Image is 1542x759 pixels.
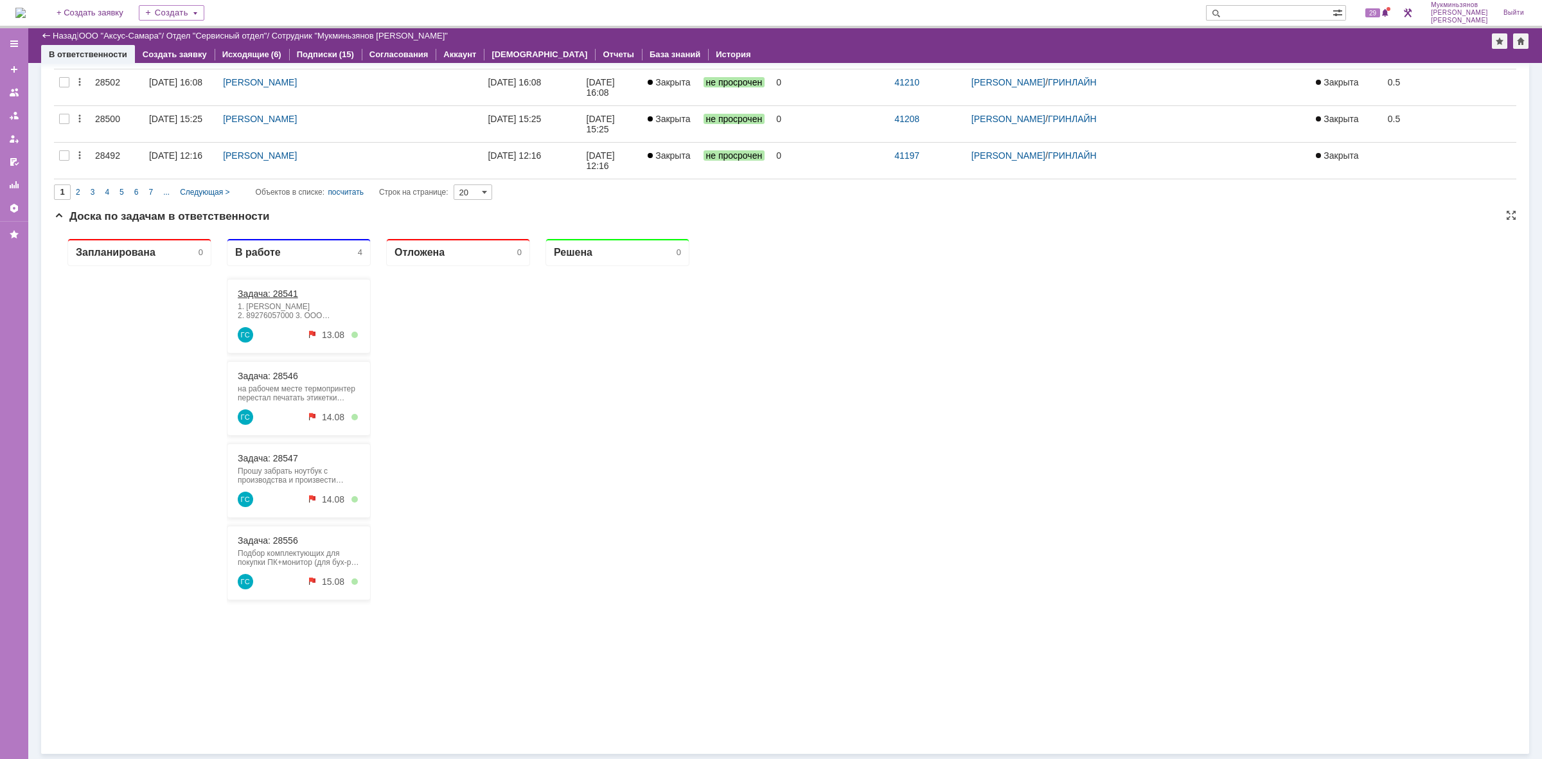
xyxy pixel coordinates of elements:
a: 28500 [90,106,144,142]
a: Создать заявку [143,49,207,59]
span: не просрочен [704,77,765,87]
div: Задача: 28541 [184,60,306,71]
a: [DATE] 15:25 [483,106,581,142]
a: Задача: 28556 [184,307,244,317]
a: Подписки [297,49,337,59]
div: не просрочен [253,348,263,360]
div: не просрочен [297,186,304,192]
a: Закрыта [642,143,698,179]
span: 29 [1365,8,1380,17]
div: / [971,150,1125,161]
span: Закрыта [1316,150,1358,161]
div: Создать [139,5,204,21]
div: 4 [304,19,308,29]
div: не просрочен [253,101,263,113]
a: 0 [771,143,889,179]
a: [DATE] 15:25 [581,106,643,142]
span: 2 [76,188,80,197]
div: / [166,31,272,40]
span: 5 [120,188,124,197]
div: Задача: 28546 [184,143,306,153]
a: Отдел "Сервисный отдел" [166,31,267,40]
a: 0 [771,106,889,142]
div: / [971,114,1125,124]
span: не просрочен [704,150,765,161]
a: Задача: 28547 [184,225,244,235]
i: Строк на странице: [256,184,448,200]
a: ООО "Аксус-Самара" [79,31,162,40]
a: 41197 [894,150,919,161]
a: Перейти на домашнюю страницу [15,8,26,18]
a: Задача: 28546 [184,143,244,153]
a: Согласования [369,49,429,59]
div: [DATE] 15:25 [587,114,617,134]
div: 28492 [95,150,139,161]
div: не просрочен [297,350,304,357]
div: 14.08.2025 [268,266,290,276]
div: / [971,77,1125,87]
a: [PERSON_NAME] [971,77,1045,87]
a: Мои заявки [4,129,24,149]
span: [PERSON_NAME] [1431,9,1488,17]
a: [PERSON_NAME] [971,150,1045,161]
div: [DATE] 16:08 [488,77,541,87]
a: [DATE] 12:16 [581,143,643,179]
div: Отложена [341,18,391,30]
div: Задача: 28556 [184,307,306,317]
div: Добавить в избранное [1492,33,1507,49]
div: Сотрудник "Мукминьзянов [PERSON_NAME]" [272,31,448,40]
a: Задача: 28541 [184,60,244,71]
div: (6) [271,49,281,59]
a: Закрыта [1311,143,1383,179]
a: Галстьян Степан Александрович [184,181,199,197]
a: 0.5 [1383,69,1516,105]
a: Перейти в интерфейс администратора [1400,5,1415,21]
a: Галстьян Степан Александрович [184,263,199,279]
span: Мукминьзянов [1431,1,1488,9]
div: 0.5 [1388,114,1511,124]
div: 0 [145,19,149,29]
a: Отчеты [4,175,24,195]
div: Решена [500,18,538,30]
div: Прошу забрать ноутбук с производства и произвести замену АКБ, старая АКБ не держит заряд [184,238,306,256]
a: ГРИНЛАЙН [1048,77,1097,87]
div: Действия [75,114,85,124]
a: Создать заявку [4,59,24,80]
a: Мои согласования [4,152,24,172]
a: Аккаунт [443,49,476,59]
span: 4 [105,188,109,197]
div: 1. Черепова Ольга Сергеевна 2. 89276057000 3. ООО "ОКТОГОН", Агибалова д.48 4. В ближайшее время,... [184,74,306,92]
a: Закрыта [642,69,698,105]
div: 13.08.2025 [268,102,290,112]
a: не просрочен [698,106,772,142]
a: 0.5 [1383,106,1516,142]
a: Закрыта [642,106,698,142]
a: ГРИНЛАЙН [1048,150,1097,161]
img: logo [15,8,26,18]
div: 0 [463,19,468,29]
span: 7 [148,188,153,197]
div: [DATE] 16:08 [587,77,617,98]
span: Доска по задачам в ответственности [54,210,270,222]
div: 0 [776,150,884,161]
span: Объектов в списке: [256,188,324,197]
div: Запланирована [22,18,102,30]
a: [DATE] 16:08 [581,69,643,105]
div: Сделать домашней страницей [1513,33,1529,49]
a: Исходящие [222,49,269,59]
a: Галстьян Степан Александрович [184,346,199,361]
span: [PERSON_NAME] [1431,17,1488,24]
div: 28500 [95,114,139,124]
div: 0.5 [1388,77,1511,87]
div: на рабочем месте термопринтер перестал печатать этикетки Анедеск 1047789288 телефон 89171188851 Н... [184,156,306,174]
div: В работе [181,18,227,30]
span: Закрыта [648,150,690,161]
a: Заявки на командах [4,82,24,103]
div: Задача: 28547 [184,225,306,235]
a: [DEMOGRAPHIC_DATA] [492,49,587,59]
a: [DATE] 12:16 [144,143,218,179]
div: не просрочен [297,268,304,274]
a: Заявки в моей ответственности [4,105,24,126]
div: 28502 [95,77,139,87]
a: [PERSON_NAME] [223,77,297,87]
